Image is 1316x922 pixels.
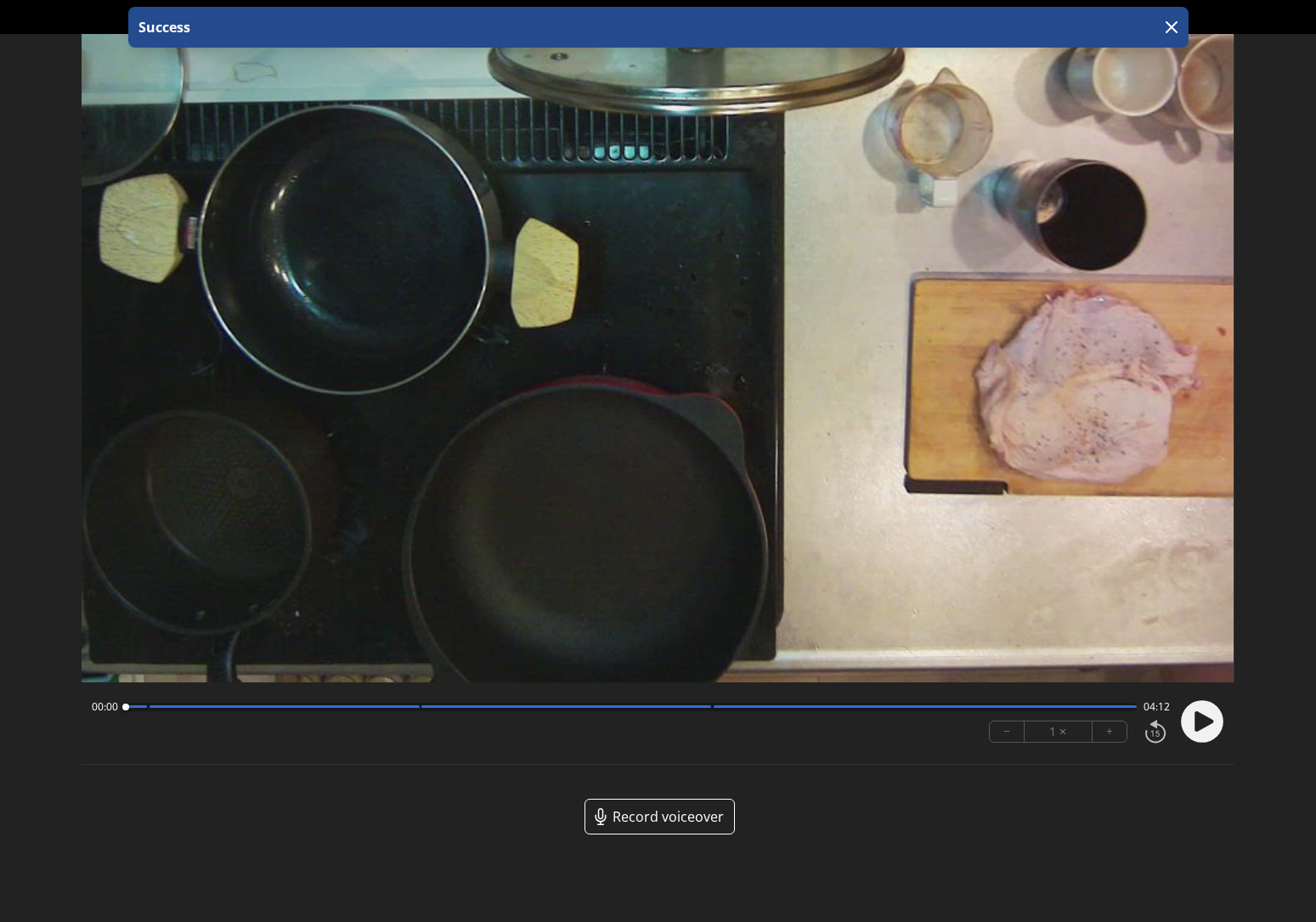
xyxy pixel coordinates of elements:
[1093,721,1127,742] button: +
[990,721,1025,742] button: −
[92,700,118,714] span: 00:00
[135,17,190,37] p: Success
[585,799,735,834] a: Record voiceover
[626,5,691,30] a: 00:00:00
[1144,700,1170,714] span: 04:12
[1025,721,1093,742] div: 1 ×
[613,806,724,827] span: Record voiceover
